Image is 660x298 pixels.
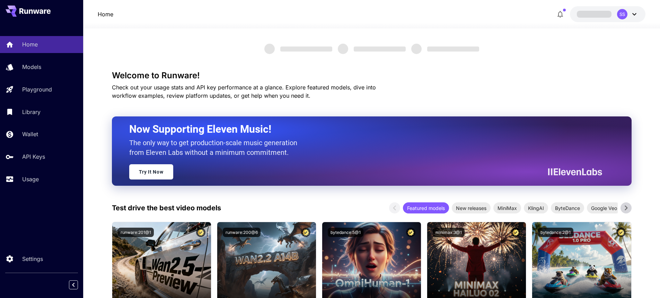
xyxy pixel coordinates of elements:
[22,40,38,49] p: Home
[98,10,113,18] a: Home
[22,108,41,116] p: Library
[617,9,627,19] div: SS
[74,279,83,291] div: Collapse sidebar
[403,202,449,213] div: Featured models
[493,202,521,213] div: MiniMax
[524,202,548,213] div: KlingAI
[406,228,415,237] button: Certified Model – Vetted for best performance and includes a commercial license.
[118,228,154,237] button: runware:201@1
[570,6,645,22] button: SS
[196,228,205,237] button: Certified Model – Vetted for best performance and includes a commercial license.
[112,203,221,213] p: Test drive the best video models
[98,10,113,18] nav: breadcrumb
[22,152,45,161] p: API Keys
[22,63,41,71] p: Models
[129,164,173,179] a: Try It Now
[616,228,626,237] button: Certified Model – Vetted for best performance and includes a commercial license.
[129,138,302,157] p: The only way to get production-scale music generation from Eleven Labs without a minimum commitment.
[403,204,449,212] span: Featured models
[587,202,621,213] div: Google Veo
[452,204,491,212] span: New releases
[69,280,78,289] button: Collapse sidebar
[493,204,521,212] span: MiniMax
[223,228,261,237] button: runware:200@6
[112,84,376,99] span: Check out your usage stats and API key performance at a glance. Explore featured models, dive int...
[328,228,363,237] button: bytedance:5@1
[524,204,548,212] span: KlingAI
[551,202,584,213] div: ByteDance
[112,71,632,80] h3: Welcome to Runware!
[452,202,491,213] div: New releases
[22,175,39,183] p: Usage
[433,228,465,237] button: minimax:3@1
[587,204,621,212] span: Google Veo
[511,228,520,237] button: Certified Model – Vetted for best performance and includes a commercial license.
[22,255,43,263] p: Settings
[551,204,584,212] span: ByteDance
[22,85,52,94] p: Playground
[129,123,597,136] h2: Now Supporting Eleven Music!
[538,228,573,237] button: bytedance:2@1
[301,228,310,237] button: Certified Model – Vetted for best performance and includes a commercial license.
[22,130,38,138] p: Wallet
